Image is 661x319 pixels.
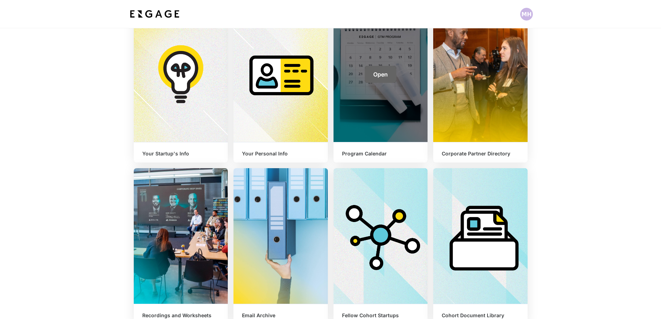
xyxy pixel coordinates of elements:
[373,71,388,78] span: Open
[242,151,319,157] h6: Your Personal Info
[365,66,396,83] a: Open
[142,151,220,157] h6: Your Startup's Info
[520,8,533,21] button: Open profile menu
[342,151,419,157] h6: Program Calendar
[142,313,220,319] h6: Recordings and Worksheets
[520,8,533,21] img: Profile picture of Maddie Harper
[442,313,519,319] h6: Cohort Document Library
[128,8,181,21] img: bdf1fb74-1727-4ba0-a5bd-bc74ae9fc70b.jpeg
[242,313,319,319] h6: Email Archive
[342,313,419,319] h6: Fellow Cohort Startups
[442,151,519,157] h6: Corporate Partner Directory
